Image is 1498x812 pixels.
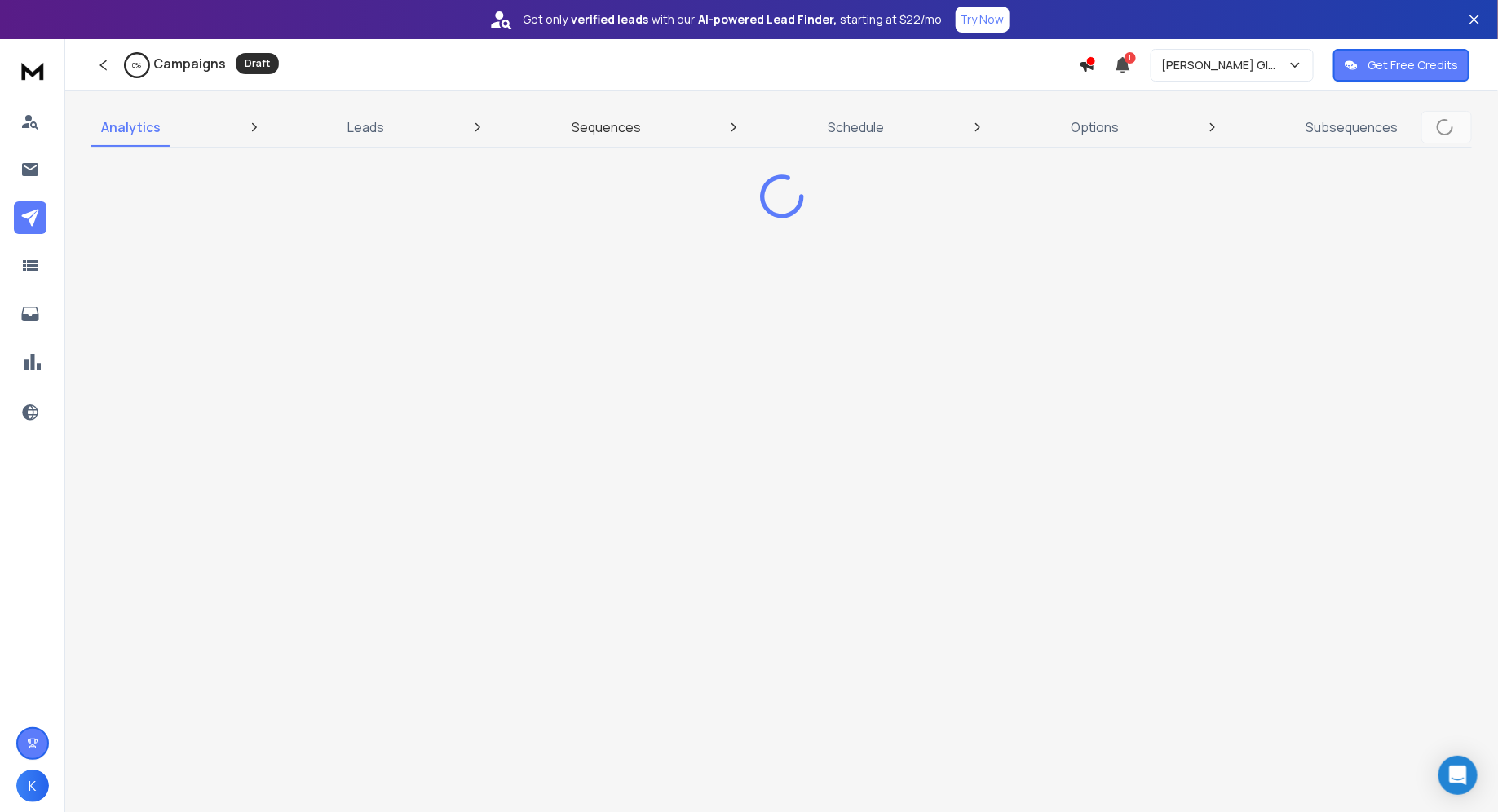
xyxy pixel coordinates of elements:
[956,7,1010,33] button: Try Now
[1368,57,1458,73] p: Get Free Credits
[572,117,641,137] p: Sequences
[347,117,384,137] p: Leads
[1438,756,1478,795] div: Open Intercom Messenger
[961,11,1005,28] p: Try Now
[338,108,394,147] a: Leads
[1161,57,1288,73] p: [PERSON_NAME] Global
[16,55,49,86] img: logo
[1062,108,1129,147] a: Options
[562,108,651,147] a: Sequences
[236,53,279,74] div: Draft
[153,54,226,73] h1: Campaigns
[16,770,49,802] button: K
[1297,108,1408,147] a: Subsequences
[91,108,170,147] a: Analytics
[133,60,142,70] p: 0 %
[699,11,837,28] strong: AI-powered Lead Finder,
[101,117,161,137] p: Analytics
[1306,117,1399,137] p: Subsequences
[1125,52,1136,64] span: 1
[1333,49,1469,82] button: Get Free Credits
[828,117,884,137] p: Schedule
[1072,117,1120,137] p: Options
[818,108,894,147] a: Schedule
[572,11,649,28] strong: verified leads
[524,11,943,28] p: Get only with our starting at $22/mo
